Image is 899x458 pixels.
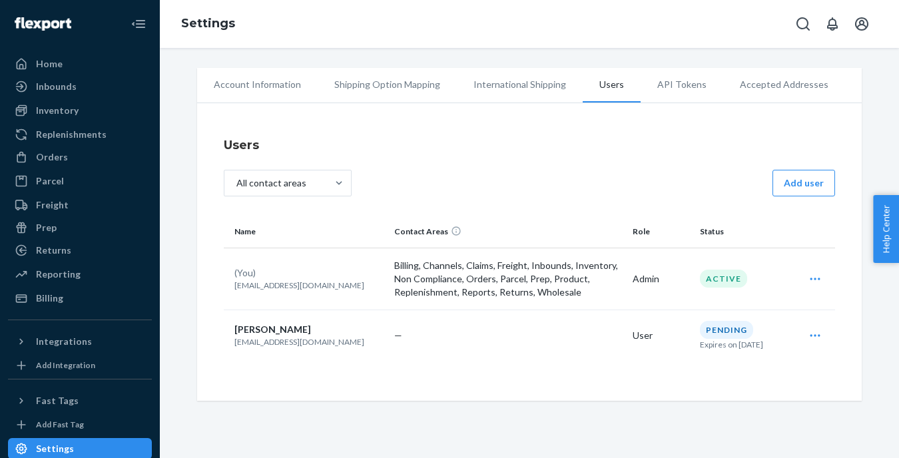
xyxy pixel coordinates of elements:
[36,244,71,257] div: Returns
[700,321,753,339] div: Pending
[8,264,152,285] a: Reporting
[36,104,79,117] div: Inventory
[583,68,641,103] li: Users
[8,194,152,216] a: Freight
[798,266,832,292] div: Open user actions
[723,68,845,101] li: Accepted Addresses
[848,11,875,37] button: Open account menu
[8,124,152,145] a: Replenishments
[318,68,457,101] li: Shipping Option Mapping
[234,280,384,291] p: [EMAIL_ADDRESS][DOMAIN_NAME]
[8,357,152,373] a: Add Integration
[8,76,152,97] a: Inbounds
[36,394,79,407] div: Fast Tags
[798,322,832,349] div: Open user actions
[8,100,152,121] a: Inventory
[36,128,107,141] div: Replenishments
[8,217,152,238] a: Prep
[790,11,816,37] button: Open Search Box
[15,17,71,31] img: Flexport logo
[181,16,235,31] a: Settings
[627,216,695,248] th: Role
[224,216,389,248] th: Name
[36,419,84,430] div: Add Fast Tag
[394,330,402,341] span: —
[170,5,246,43] ol: breadcrumbs
[8,240,152,261] a: Returns
[772,170,835,196] button: Add user
[234,267,256,278] span: (You)
[236,176,306,190] div: All contact areas
[36,221,57,234] div: Prep
[234,324,311,335] span: [PERSON_NAME]
[36,292,63,305] div: Billing
[8,390,152,411] button: Fast Tags
[641,68,723,101] li: API Tokens
[627,248,695,310] td: Admin
[36,442,74,455] div: Settings
[8,53,152,75] a: Home
[394,259,622,299] p: Billing, Channels, Claims, Freight, Inbounds, Inventory, Non Compliance, Orders, Parcel, Prep, Pr...
[457,68,583,101] li: International Shipping
[8,417,152,433] a: Add Fast Tag
[8,331,152,352] button: Integrations
[819,11,846,37] button: Open notifications
[8,146,152,168] a: Orders
[224,136,835,154] h4: Users
[700,339,763,350] p: Expires on [DATE]
[695,216,792,248] th: Status
[389,216,627,248] th: Contact Areas
[627,310,695,361] td: User
[36,57,63,71] div: Home
[36,359,95,371] div: Add Integration
[8,170,152,192] a: Parcel
[36,174,64,188] div: Parcel
[700,270,747,288] div: Active
[36,335,92,348] div: Integrations
[36,80,77,93] div: Inbounds
[8,288,152,309] a: Billing
[197,68,318,101] li: Account Information
[36,198,69,212] div: Freight
[36,150,68,164] div: Orders
[873,195,899,263] button: Help Center
[36,268,81,281] div: Reporting
[125,11,152,37] button: Close Navigation
[234,336,384,347] p: [EMAIL_ADDRESS][DOMAIN_NAME]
